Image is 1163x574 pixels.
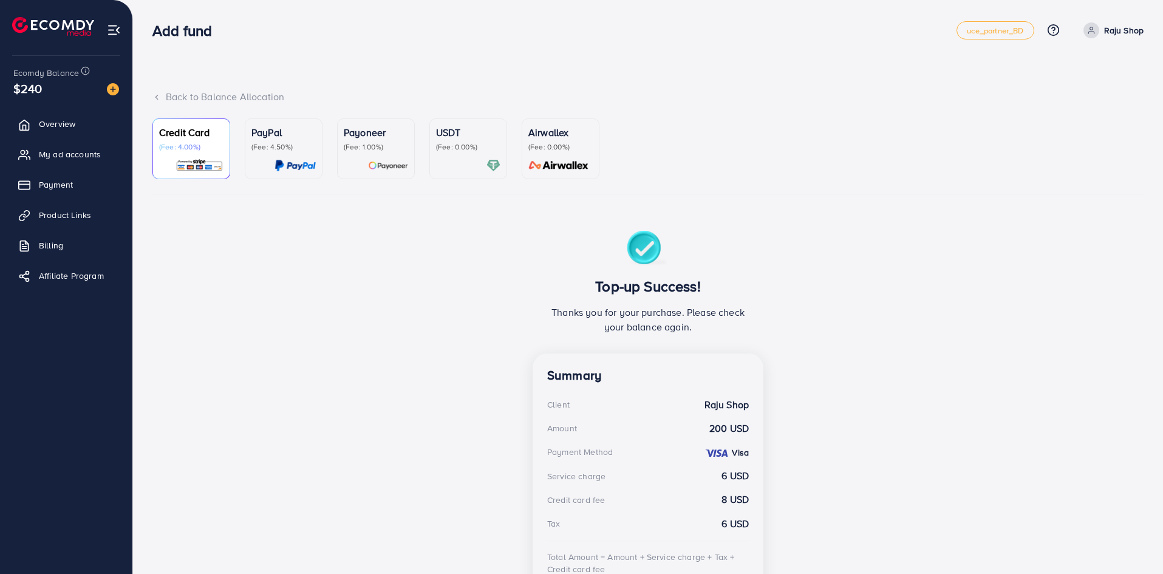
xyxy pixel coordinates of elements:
img: card [275,159,316,173]
p: Thanks you for your purchase. Please check your balance again. [547,305,749,334]
a: Overview [9,112,123,136]
p: Payoneer [344,125,408,140]
p: PayPal [251,125,316,140]
span: uce_partner_BD [967,27,1023,35]
h4: Summary [547,368,749,383]
span: Billing [39,239,63,251]
strong: 6 USD [721,517,749,531]
a: Payment [9,173,123,197]
p: Airwallex [528,125,593,140]
img: card [176,159,223,173]
img: image [107,83,119,95]
img: credit [704,448,729,458]
div: Credit card fee [547,494,605,506]
a: Billing [9,233,123,258]
span: Ecomdy Balance [13,67,79,79]
span: $240 [13,80,43,97]
h3: Add fund [152,22,222,39]
img: success [627,231,670,268]
h3: Top-up Success! [547,278,749,295]
strong: 6 USD [721,469,749,483]
div: Payment Method [547,446,613,458]
p: (Fee: 4.50%) [251,142,316,152]
p: Raju Shop [1104,23,1144,38]
p: Credit Card [159,125,223,140]
div: Back to Balance Allocation [152,90,1144,104]
strong: Visa [732,446,749,459]
a: uce_partner_BD [957,21,1034,39]
img: card [368,159,408,173]
span: Payment [39,179,73,191]
img: card [486,159,500,173]
span: Product Links [39,209,91,221]
strong: 200 USD [709,422,749,436]
a: Affiliate Program [9,264,123,288]
span: My ad accounts [39,148,101,160]
strong: Raju Shop [704,398,749,412]
p: (Fee: 1.00%) [344,142,408,152]
a: Product Links [9,203,123,227]
a: My ad accounts [9,142,123,166]
p: (Fee: 0.00%) [436,142,500,152]
p: (Fee: 4.00%) [159,142,223,152]
p: (Fee: 0.00%) [528,142,593,152]
img: menu [107,23,121,37]
div: Amount [547,422,577,434]
img: card [525,159,593,173]
div: Tax [547,518,560,530]
span: Affiliate Program [39,270,104,282]
span: Overview [39,118,75,130]
strong: 8 USD [721,493,749,507]
a: Raju Shop [1079,22,1144,38]
p: USDT [436,125,500,140]
div: Service charge [547,470,605,482]
div: Client [547,398,570,411]
img: logo [12,17,94,36]
iframe: Chat [1111,519,1154,565]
